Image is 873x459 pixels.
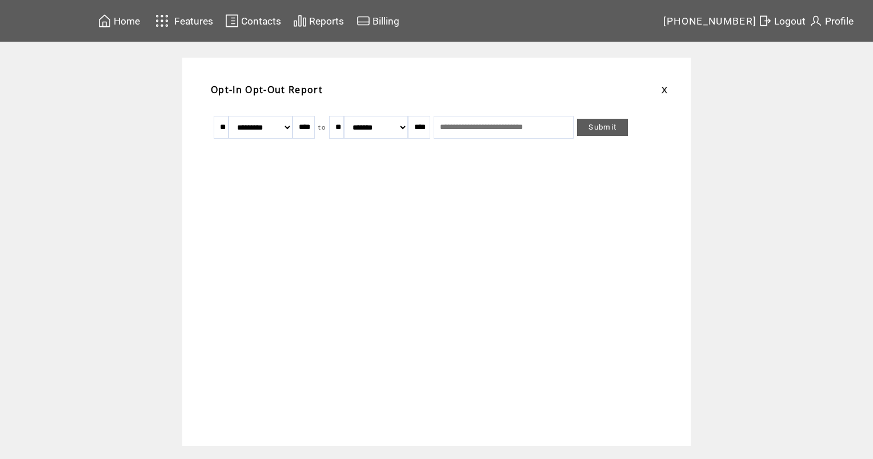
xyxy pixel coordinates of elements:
[758,14,772,28] img: exit.svg
[373,15,399,27] span: Billing
[241,15,281,27] span: Contacts
[223,12,283,30] a: Contacts
[774,15,806,27] span: Logout
[96,12,142,30] a: Home
[114,15,140,27] span: Home
[309,15,344,27] span: Reports
[663,15,757,27] span: [PHONE_NUMBER]
[809,14,823,28] img: profile.svg
[807,12,855,30] a: Profile
[291,12,346,30] a: Reports
[756,12,807,30] a: Logout
[152,11,172,30] img: features.svg
[174,15,213,27] span: Features
[825,15,854,27] span: Profile
[211,83,323,96] span: Opt-In Opt-Out Report
[98,14,111,28] img: home.svg
[357,14,370,28] img: creidtcard.svg
[355,12,401,30] a: Billing
[577,119,628,136] a: Submit
[225,14,239,28] img: contacts.svg
[318,123,326,131] span: to
[293,14,307,28] img: chart.svg
[150,10,215,32] a: Features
